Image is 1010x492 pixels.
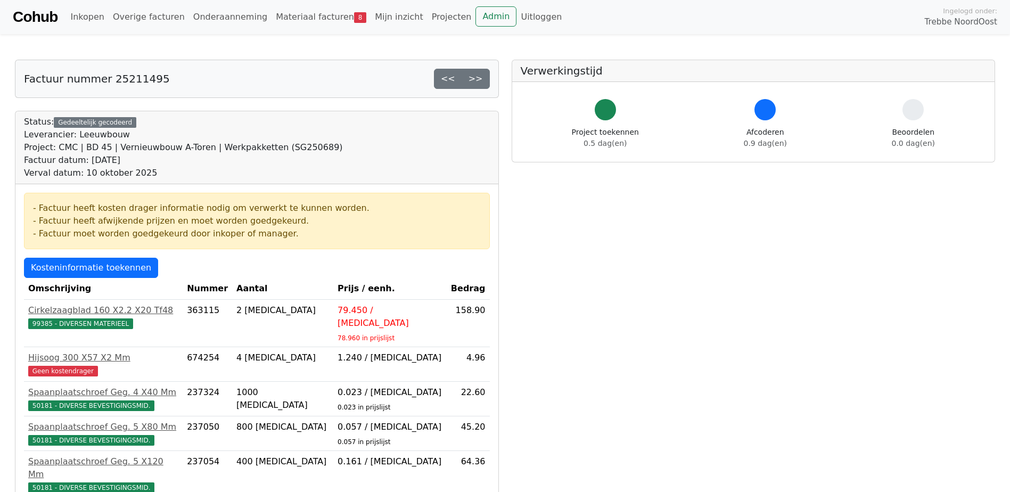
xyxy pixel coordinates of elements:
[338,334,395,342] sub: 78.960 in prijslijst
[236,455,329,468] div: 400 [MEDICAL_DATA]
[66,6,108,28] a: Inkopen
[28,318,133,329] span: 99385 - DIVERSEN MATERIEEL
[521,64,987,77] h5: Verwerkingstijd
[24,278,183,300] th: Omschrijving
[892,127,935,149] div: Beoordelen
[333,278,447,300] th: Prijs / eenh.
[744,139,787,147] span: 0.9 dag(en)
[183,416,232,451] td: 237050
[892,139,935,147] span: 0.0 dag(en)
[28,351,178,364] div: Hijsoog 300 X57 X2 Mm
[338,351,442,364] div: 1.240 / [MEDICAL_DATA]
[475,6,516,27] a: Admin
[434,69,462,89] a: <<
[338,386,442,399] div: 0.023 / [MEDICAL_DATA]
[54,117,136,128] div: Gedeeltelijk gecodeerd
[33,227,481,240] div: - Factuur moet worden goedgekeurd door inkoper of manager.
[371,6,428,28] a: Mijn inzicht
[109,6,189,28] a: Overige facturen
[28,304,178,317] div: Cirkelzaagblad 160 X2.2 X20 Tf48
[24,258,158,278] a: Kosteninformatie toekennen
[925,16,997,28] span: Trebbe NoordOost
[447,300,490,347] td: 158.90
[447,416,490,451] td: 45.20
[28,386,178,399] div: Spaanplaatschroef Geg. 4 X40 Mm
[33,215,481,227] div: - Factuur heeft afwijkende prijzen en moet worden goedgekeurd.
[338,404,390,411] sub: 0.023 in prijslijst
[338,438,390,446] sub: 0.057 in prijslijst
[24,128,343,141] div: Leverancier: Leeuwbouw
[236,386,329,412] div: 1000 [MEDICAL_DATA]
[28,366,98,376] span: Geen kostendrager
[28,304,178,330] a: Cirkelzaagblad 160 X2.2 X20 Tf4899385 - DIVERSEN MATERIEEL
[572,127,639,149] div: Project toekennen
[447,382,490,416] td: 22.60
[183,382,232,416] td: 237324
[24,116,343,179] div: Status:
[28,351,178,377] a: Hijsoog 300 X57 X2 MmGeen kostendrager
[428,6,476,28] a: Projecten
[33,202,481,215] div: - Factuur heeft kosten drager informatie nodig om verwerkt te kunnen worden.
[462,69,490,89] a: >>
[943,6,997,16] span: Ingelogd onder:
[28,421,178,446] a: Spaanplaatschroef Geg. 5 X80 Mm50181 - DIVERSE BEVESTIGINGSMID.
[183,278,232,300] th: Nummer
[183,347,232,382] td: 674254
[232,278,333,300] th: Aantal
[236,351,329,364] div: 4 [MEDICAL_DATA]
[744,127,787,149] div: Afcoderen
[24,167,343,179] div: Verval datum: 10 oktober 2025
[584,139,627,147] span: 0.5 dag(en)
[447,278,490,300] th: Bedrag
[189,6,272,28] a: Onderaanneming
[447,347,490,382] td: 4.96
[28,400,154,411] span: 50181 - DIVERSE BEVESTIGINGSMID.
[24,141,343,154] div: Project: CMC | BD 45 | Vernieuwbouw A-Toren | Werkpakketten (SG250689)
[28,435,154,446] span: 50181 - DIVERSE BEVESTIGINGSMID.
[272,6,371,28] a: Materiaal facturen8
[28,421,178,433] div: Spaanplaatschroef Geg. 5 X80 Mm
[354,12,366,23] span: 8
[338,421,442,433] div: 0.057 / [MEDICAL_DATA]
[28,386,178,412] a: Spaanplaatschroef Geg. 4 X40 Mm50181 - DIVERSE BEVESTIGINGSMID.
[338,304,442,330] div: 79.450 / [MEDICAL_DATA]
[24,154,343,167] div: Factuur datum: [DATE]
[236,304,329,317] div: 2 [MEDICAL_DATA]
[24,72,170,85] h5: Factuur nummer 25211495
[338,455,442,468] div: 0.161 / [MEDICAL_DATA]
[236,421,329,433] div: 800 [MEDICAL_DATA]
[13,4,58,30] a: Cohub
[183,300,232,347] td: 363115
[516,6,566,28] a: Uitloggen
[28,455,178,481] div: Spaanplaatschroef Geg. 5 X120 Mm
